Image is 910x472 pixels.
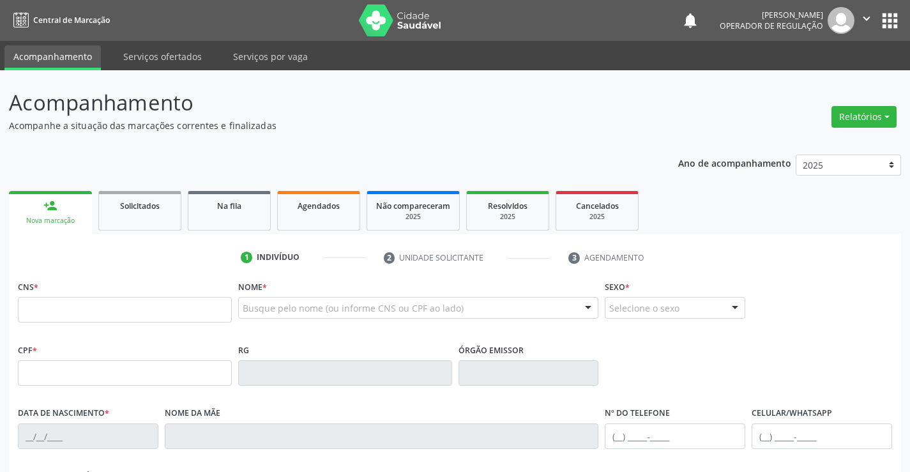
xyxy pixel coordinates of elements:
div: 2025 [565,212,629,222]
div: 2025 [376,212,450,222]
button: Relatórios [831,106,897,128]
div: [PERSON_NAME] [720,10,823,20]
a: Acompanhamento [4,45,101,70]
span: Solicitados [120,201,160,211]
input: __/__/____ [18,423,158,449]
div: Nova marcação [18,216,83,225]
label: Nome [238,277,267,297]
span: Agendados [298,201,340,211]
button: notifications [681,11,699,29]
p: Acompanhamento [9,87,633,119]
label: Nome da mãe [165,404,220,423]
label: Data de nascimento [18,404,109,423]
a: Central de Marcação [9,10,110,31]
span: Busque pelo nome (ou informe CNS ou CPF ao lado) [243,301,464,315]
span: Central de Marcação [33,15,110,26]
p: Acompanhe a situação das marcações correntes e finalizadas [9,119,633,132]
div: person_add [43,199,57,213]
span: Selecione o sexo [609,301,679,315]
span: Operador de regulação [720,20,823,31]
img: img [828,7,854,34]
div: 2025 [476,212,540,222]
span: Não compareceram [376,201,450,211]
label: Nº do Telefone [605,404,670,423]
button:  [854,7,879,34]
span: Na fila [217,201,241,211]
span: Resolvidos [488,201,527,211]
span: Cancelados [576,201,619,211]
button: apps [879,10,901,32]
i:  [860,11,874,26]
div: 1 [241,252,252,263]
p: Ano de acompanhamento [678,155,791,171]
label: Órgão emissor [459,340,524,360]
input: (__) _____-_____ [605,423,745,449]
label: RG [238,340,249,360]
input: (__) _____-_____ [752,423,892,449]
label: CPF [18,340,37,360]
a: Serviços ofertados [114,45,211,68]
label: CNS [18,277,38,297]
label: Sexo [605,277,630,297]
label: Celular/WhatsApp [752,404,832,423]
div: Indivíduo [257,252,300,263]
a: Serviços por vaga [224,45,317,68]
